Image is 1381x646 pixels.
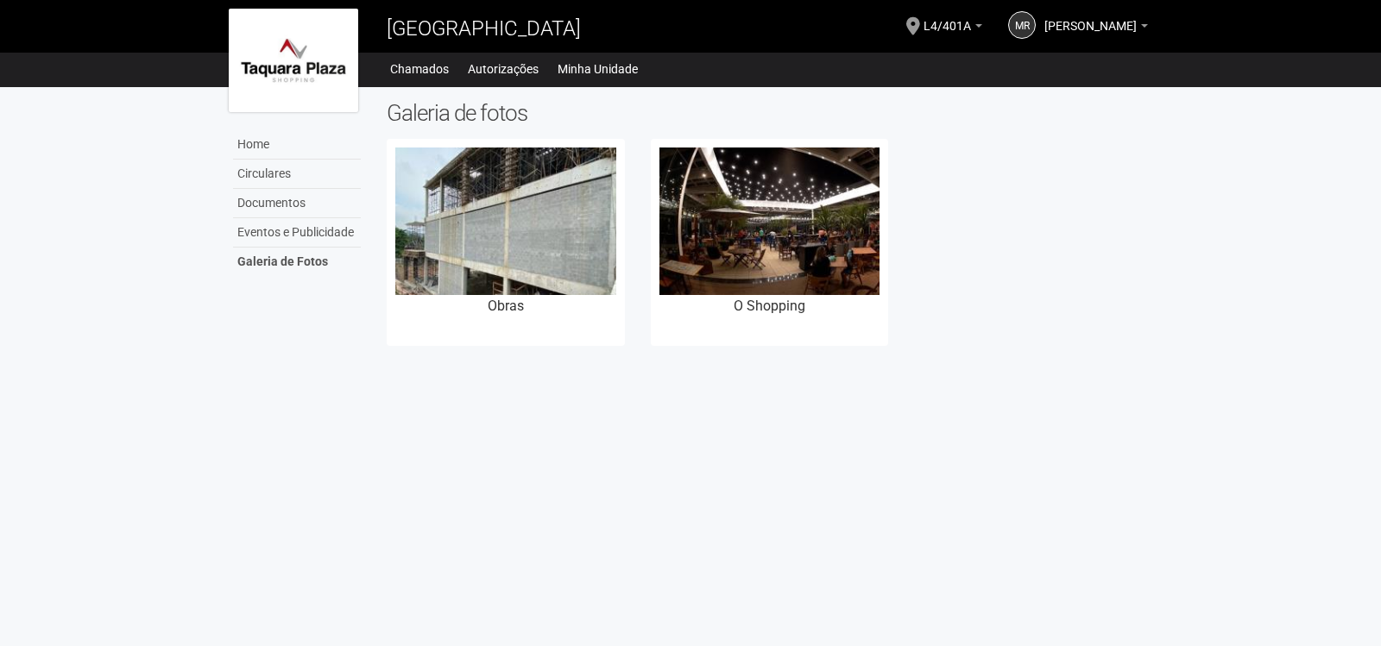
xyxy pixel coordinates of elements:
[1008,11,1036,39] a: MR
[233,189,361,218] a: Documentos
[233,248,361,276] a: Galeria de Fotos
[233,130,361,160] a: Home
[924,22,982,35] a: L4/401A
[1044,22,1148,35] a: [PERSON_NAME]
[924,3,971,33] span: L4/401A
[395,299,616,313] h3: Obras
[1044,3,1137,33] span: Marcelo Ramos
[387,16,581,41] span: [GEOGRAPHIC_DATA]
[558,57,638,81] a: Minha Unidade
[233,160,361,189] a: Circulares
[387,100,1152,126] h2: Galeria de fotos
[468,57,539,81] a: Autorizações
[390,57,449,81] a: Chamados
[229,9,358,112] img: logo.jpg
[651,139,889,346] a: O Shopping
[659,147,880,294] img: edfcc6c5-5c8e-4961-ac77-32a9ecb1cb73
[395,147,616,294] img: a4db6709-1bd3-4664-801b-1b0c8021d35a
[659,299,880,313] h3: O Shopping
[387,139,625,346] a: Obras
[233,218,361,248] a: Eventos e Publicidade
